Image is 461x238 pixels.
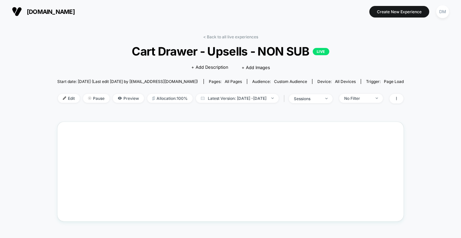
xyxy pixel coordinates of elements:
button: [DOMAIN_NAME] [10,6,77,17]
img: calendar [201,97,205,100]
span: + Add Description [191,64,228,71]
span: Cart Drawer - Upsells - NON SUB [74,44,387,58]
p: LIVE [313,48,329,55]
button: DM [434,5,451,19]
img: edit [63,97,66,100]
img: end [271,98,274,99]
span: all pages [225,79,242,84]
span: Start date: [DATE] (Last edit [DATE] by [EMAIL_ADDRESS][DOMAIN_NAME]) [57,79,198,84]
div: Pages: [209,79,242,84]
span: Latest Version: [DATE] - [DATE] [196,94,279,103]
span: Pause [83,94,110,103]
button: Create New Experience [369,6,429,18]
img: end [376,98,378,99]
span: Allocation: 100% [147,94,193,103]
span: [DOMAIN_NAME] [27,8,75,15]
div: DM [436,5,449,18]
span: | [282,94,289,103]
span: all devices [335,79,356,84]
span: Preview [113,94,144,103]
img: rebalance [152,97,155,100]
span: + Add Images [242,65,270,70]
div: sessions [294,96,320,101]
img: end [325,98,328,99]
span: Device: [312,79,361,84]
div: No Filter [344,96,371,101]
a: < Back to all live experiences [203,34,258,39]
span: Custom Audience [274,79,307,84]
div: Audience: [252,79,307,84]
img: Visually logo [12,7,22,17]
img: end [88,97,91,100]
span: Page Load [384,79,404,84]
span: Edit [58,94,80,103]
div: Trigger: [366,79,404,84]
